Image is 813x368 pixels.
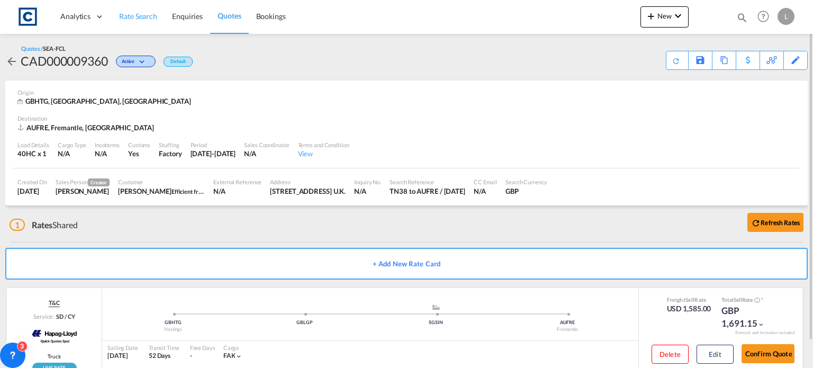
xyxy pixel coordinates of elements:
[17,141,49,149] div: Load Details
[28,324,80,350] img: Hapag-Lloyd Spot
[685,297,694,303] span: Sell
[354,186,381,196] div: N/A
[5,55,18,68] md-icon: icon-arrow-left
[191,149,236,158] div: 15 Aug 2025
[149,352,179,361] div: 52 Days
[116,56,156,67] div: Change Status Here
[502,326,633,333] div: Fremantle
[56,178,110,186] div: Sales Person
[223,344,243,352] div: Cargo
[191,141,236,149] div: Period
[49,299,60,307] span: T&C
[223,352,236,360] span: FAK
[430,304,442,310] md-icon: assets/icons/custom/ship-fill.svg
[190,344,215,352] div: Free Days
[32,220,53,230] span: Rates
[108,52,158,69] div: Change Status Here
[16,5,40,29] img: 1fdb9190129311efbfaf67cbb4249bed.jpeg
[58,149,86,158] div: N/A
[17,88,796,96] div: Origin
[757,321,765,328] md-icon: icon-chevron-down
[48,353,61,360] span: Truck
[270,178,346,186] div: Address
[754,7,772,25] span: Help
[390,186,465,196] div: TN38 to AUFRE / 15 Aug 2025
[128,141,150,149] div: Customs
[645,10,657,22] md-icon: icon-plus 400-fg
[502,319,633,326] div: AUFRE
[17,114,796,122] div: Destination
[753,297,760,304] button: Spot Rates are dynamic & can fluctuate with time
[505,178,547,186] div: Search Currency
[371,319,502,326] div: SGSIN
[390,178,465,186] div: Search Reference
[747,213,803,232] button: icon-refreshRefresh Rates
[95,149,107,158] div: N/A
[244,149,289,158] div: N/A
[761,219,800,227] b: Refresh Rates
[736,12,748,28] div: icon-magnify
[754,7,778,26] div: Help
[239,319,370,326] div: GBLGP
[645,12,684,20] span: New
[218,11,241,20] span: Quotes
[33,312,53,320] span: Service:
[190,352,192,361] div: -
[354,178,381,186] div: Inquiry No.
[736,12,748,23] md-icon: icon-magnify
[43,45,65,52] span: SEA-FCL
[671,56,681,66] md-icon: icon-refresh
[298,149,349,158] div: View
[172,12,203,21] span: Enquiries
[17,96,194,106] div: GBHTG, Hastings, Europe
[5,248,808,280] button: + Add New Rate Card
[244,141,289,149] div: Sales Coordinator
[107,319,239,326] div: GBHTG
[689,51,712,69] div: Save As Template
[25,97,191,105] span: GBHTG, [GEOGRAPHIC_DATA], [GEOGRAPHIC_DATA]
[652,345,689,364] button: Delete
[164,57,193,67] div: Default
[118,186,205,196] div: Bob Dignum
[107,326,239,333] div: Hastings
[53,312,75,320] div: SD / CY
[256,12,286,21] span: Bookings
[742,344,794,363] button: Confirm Quote
[667,296,711,303] div: Freight Rate
[137,59,150,65] md-icon: icon-chevron-down
[159,149,182,158] div: Factory Stuffing
[751,218,761,228] md-icon: icon-refresh
[721,296,774,304] div: Total Rate
[270,186,346,196] div: 50, St. Leonards Road, Bexhill on Sea, East Sussex TN40 1JB U.K.
[640,6,689,28] button: icon-plus 400-fgNewicon-chevron-down
[505,186,547,196] div: GBP
[298,141,349,149] div: Terms and Condition
[10,219,25,231] span: 1
[95,141,120,149] div: Incoterms
[128,149,150,158] div: Yes
[118,178,205,186] div: Customer
[21,44,66,52] div: Quotes /SEA-FCL
[667,303,711,314] div: USD 1,585.00
[21,52,108,69] div: CAD000009360
[235,353,242,360] md-icon: icon-chevron-down
[474,178,497,186] div: CC Email
[10,219,78,231] div: Shared
[56,186,110,196] div: Lynsey Heaton
[474,186,497,196] div: N/A
[760,297,763,303] span: Subject to Remarks
[159,141,182,149] div: Stuffing
[58,141,86,149] div: Cargo Type
[697,345,734,364] button: Edit
[721,304,774,330] div: GBP 1,691.15
[213,178,261,186] div: External Reference
[107,352,138,361] div: [DATE]
[17,178,47,186] div: Created On
[171,187,211,195] span: Efficient freight
[778,8,794,25] div: L
[17,186,47,196] div: 15 Aug 2025
[88,178,110,186] span: Creator
[672,10,684,22] md-icon: icon-chevron-down
[122,58,137,68] span: Active
[213,186,261,196] div: N/A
